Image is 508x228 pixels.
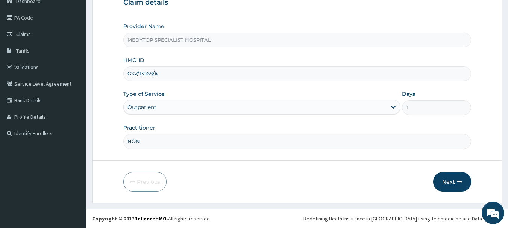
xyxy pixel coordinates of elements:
[123,134,472,149] input: Enter Name
[123,172,167,192] button: Previous
[123,124,155,131] label: Practitioner
[44,67,104,143] span: We're online!
[433,172,471,192] button: Next
[123,90,165,98] label: Type of Service
[4,150,143,176] textarea: Type your message and hit 'Enter'
[123,23,164,30] label: Provider Name
[16,47,30,54] span: Tariffs
[402,90,415,98] label: Days
[134,215,167,222] a: RelianceHMO
[123,56,144,64] label: HMO ID
[92,215,168,222] strong: Copyright © 2017 .
[123,4,141,22] div: Minimize live chat window
[16,31,31,38] span: Claims
[86,209,508,228] footer: All rights reserved.
[39,42,126,52] div: Chat with us now
[127,103,156,111] div: Outpatient
[123,66,472,81] input: Enter HMO ID
[303,215,502,222] div: Redefining Heath Insurance in [GEOGRAPHIC_DATA] using Telemedicine and Data Science!
[14,38,30,56] img: d_794563401_company_1708531726252_794563401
